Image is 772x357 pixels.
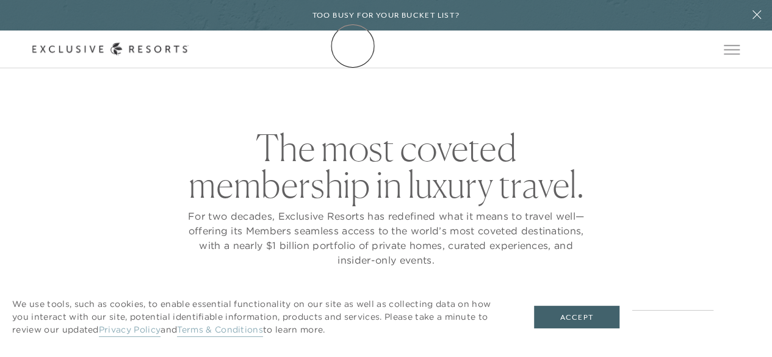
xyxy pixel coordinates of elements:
[534,306,619,329] button: Accept
[185,129,588,203] h2: The most coveted membership in luxury travel.
[185,209,588,267] p: For two decades, Exclusive Resorts has redefined what it means to travel well—offering its Member...
[312,10,460,21] h6: Too busy for your bucket list?
[724,45,740,54] button: Open navigation
[177,324,263,337] a: Terms & Conditions
[99,324,161,337] a: Privacy Policy
[12,298,510,336] p: We use tools, such as cookies, to enable essential functionality on our site as well as collectin...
